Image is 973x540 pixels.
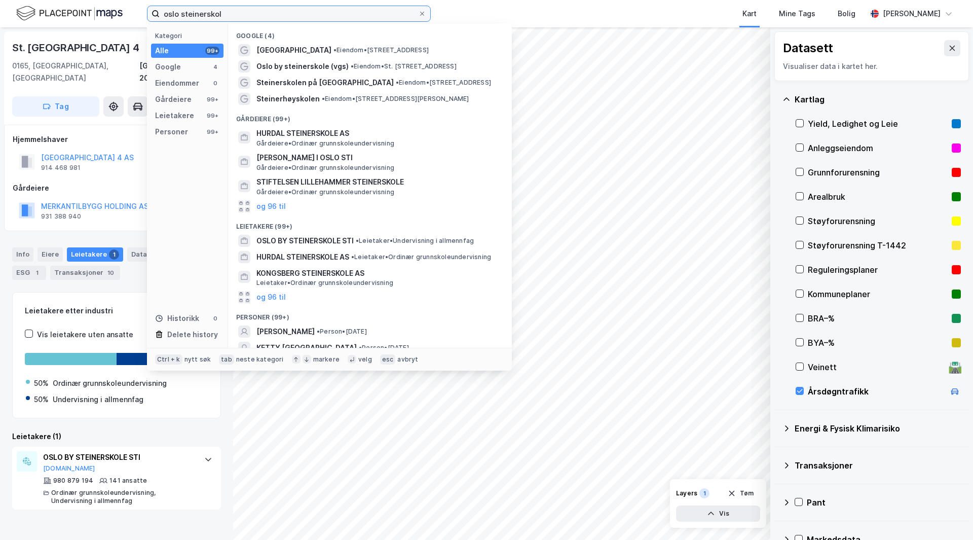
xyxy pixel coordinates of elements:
div: Leietakere [67,247,123,262]
span: [GEOGRAPHIC_DATA] [256,44,331,56]
div: nytt søk [184,355,211,364]
div: Datasett [127,247,165,262]
div: Mine Tags [779,8,815,20]
span: Leietaker • Ordinær grunnskoleundervisning [351,253,491,261]
div: Bolig [838,8,855,20]
div: Historikk [155,312,199,325]
div: Layers [676,489,697,497]
span: STIFTELSEN LILLEHAMMER STEINERSKOLE [256,176,500,188]
div: velg [358,355,372,364]
div: 931 388 940 [41,212,81,221]
div: Anleggseiendom [808,142,948,154]
input: Søk på adresse, matrikkel, gårdeiere, leietakere eller personer [160,6,418,21]
div: 1 [32,268,42,278]
div: Gårdeiere [13,182,220,194]
div: Kontrollprogram for chat [922,491,973,540]
div: 50% [34,393,49,406]
button: Tøm [721,485,760,501]
div: Delete history [167,329,218,341]
div: 0165, [GEOGRAPHIC_DATA], [GEOGRAPHIC_DATA] [12,60,139,84]
div: 914 468 981 [41,164,81,172]
div: 99+ [205,47,219,55]
div: St. [GEOGRAPHIC_DATA] 4 [12,40,141,56]
button: Vis [676,506,760,522]
div: markere [313,355,340,364]
span: Gårdeiere • Ordinær grunnskoleundervisning [256,164,394,172]
div: Leietakere (1) [12,430,221,443]
span: [PERSON_NAME] I OSLO STI [256,152,500,164]
span: Person • [DATE] [317,328,367,336]
div: 99+ [205,128,219,136]
span: Person • [DATE] [359,344,409,352]
span: • [333,46,336,54]
div: BYA–% [808,337,948,349]
div: Leietakere [155,110,194,122]
div: 4 [211,63,219,71]
div: Grunnforurensning [808,166,948,178]
div: Transaksjoner [795,459,961,472]
div: Kategori [155,32,223,40]
button: Tag [12,96,99,117]
span: Gårdeiere • Ordinær grunnskoleundervisning [256,139,394,148]
div: Ordinær grunnskoleundervisning [53,377,167,389]
div: Gårdeiere [155,93,192,105]
div: Veinett [808,361,945,373]
span: Eiendom • [STREET_ADDRESS] [396,79,491,87]
div: Arealbruk [808,191,948,203]
div: Kart [742,8,757,20]
span: • [359,344,362,351]
span: Eiendom • St. [STREET_ADDRESS] [351,62,457,70]
div: ESG [12,266,46,280]
div: Leietakere etter industri [25,305,208,317]
button: og 96 til [256,200,286,212]
div: Leietakere (99+) [228,214,512,233]
div: 141 ansatte [109,477,147,485]
div: Hjemmelshaver [13,133,220,146]
div: Pant [807,496,961,509]
div: 0 [211,314,219,322]
div: Eiendommer [155,77,199,89]
div: Vis leietakere uten ansatte [37,329,133,341]
span: HURDAL STEINERSKOLE AS [256,251,349,263]
div: BRA–% [808,312,948,325]
span: Leietaker • Undervisning i allmennfag [356,237,474,245]
div: 99+ [205,112,219,120]
div: Støyforurensning [808,215,948,227]
div: Undervisning i allmennfag [53,393,143,406]
div: [GEOGRAPHIC_DATA], 208/479 [139,60,221,84]
div: 0 [211,79,219,87]
div: OSLO BY STEINERSKOLE STI [43,451,194,463]
span: [PERSON_NAME] [256,326,315,338]
div: [PERSON_NAME] [883,8,941,20]
span: • [351,253,354,261]
div: Årsdøgntrafikk [808,385,945,398]
div: 1 [699,488,709,498]
div: Gårdeiere (99+) [228,107,512,125]
div: 50% [34,377,49,389]
div: 980 879 194 [53,477,93,485]
img: logo.f888ab2527a4732fd821a326f86c7f29.svg [16,5,123,22]
span: Oslo by steinerskole (vgs) [256,60,349,73]
span: Gårdeiere • Ordinær grunnskoleundervisning [256,188,394,196]
div: 99+ [205,95,219,103]
div: neste kategori [236,355,284,364]
span: • [317,328,320,335]
span: Steinerskolen på [GEOGRAPHIC_DATA] [256,77,394,89]
div: 🛣️ [948,361,962,374]
div: avbryt [397,355,418,364]
div: Ordinær grunnskoleundervisning, Undervisning i allmennfag [51,489,194,505]
div: Kommuneplaner [808,288,948,300]
button: og 96 til [256,291,286,303]
div: Støyforurensning T-1442 [808,239,948,251]
div: tab [219,354,234,365]
div: Yield, Ledighet og Leie [808,118,948,130]
div: Energi & Fysisk Klimarisiko [795,422,961,435]
div: Personer (99+) [228,305,512,323]
div: Ctrl + k [155,354,182,365]
span: Eiendom • [STREET_ADDRESS] [333,46,429,54]
div: Visualiser data i kartet her. [783,60,960,73]
div: esc [380,354,396,365]
span: KONGSBERG STEINERSKOLE AS [256,267,500,279]
button: [DOMAIN_NAME] [43,464,95,473]
span: • [322,95,325,102]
